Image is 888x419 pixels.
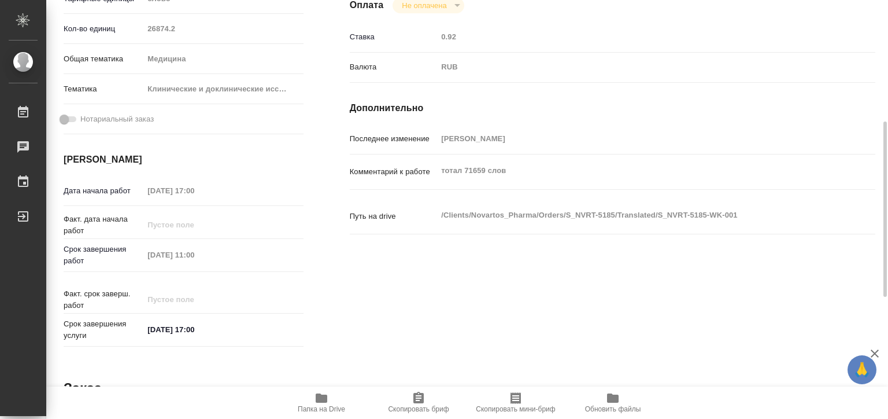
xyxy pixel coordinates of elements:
[564,387,661,419] button: Обновить файлы
[64,153,304,167] h4: [PERSON_NAME]
[350,101,875,115] h4: Дополнительно
[585,405,641,413] span: Обновить файлы
[437,28,831,45] input: Пустое поле
[437,130,831,147] input: Пустое поле
[350,61,438,73] p: Валюта
[64,244,143,267] p: Срок завершения работ
[143,321,245,338] input: ✎ Введи что-нибудь
[143,182,245,199] input: Пустое поле
[273,387,370,419] button: Папка на Drive
[80,113,154,125] span: Нотариальный заказ
[64,23,143,35] p: Кол-во единиц
[143,79,303,99] div: Клинические и доклинические исследования
[476,405,555,413] span: Скопировать мини-бриф
[350,166,438,178] p: Комментарий к работе
[437,57,831,77] div: RUB
[143,49,303,69] div: Медицина
[64,83,143,95] p: Тематика
[143,216,245,233] input: Пустое поле
[388,405,449,413] span: Скопировать бриф
[350,31,438,43] p: Ставка
[64,214,143,237] p: Факт. дата начала работ
[398,1,450,10] button: Не оплачена
[437,161,831,181] textarea: тотал 71659 слов
[64,53,143,65] p: Общая тематика
[143,20,303,37] input: Пустое поле
[370,387,467,419] button: Скопировать бриф
[64,185,143,197] p: Дата начала работ
[143,247,245,263] input: Пустое поле
[350,133,438,145] p: Последнее изменение
[64,379,101,398] h2: Заказ
[467,387,564,419] button: Скопировать мини-бриф
[852,358,872,382] span: 🙏
[437,205,831,225] textarea: /Clients/Novartos_Pharma/Orders/S_NVRT-5185/Translated/S_NVRT-5185-WK-001
[64,288,143,311] p: Факт. срок заверш. работ
[848,355,876,384] button: 🙏
[298,405,345,413] span: Папка на Drive
[350,211,438,222] p: Путь на drive
[64,318,143,341] p: Срок завершения услуги
[143,291,245,308] input: Пустое поле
